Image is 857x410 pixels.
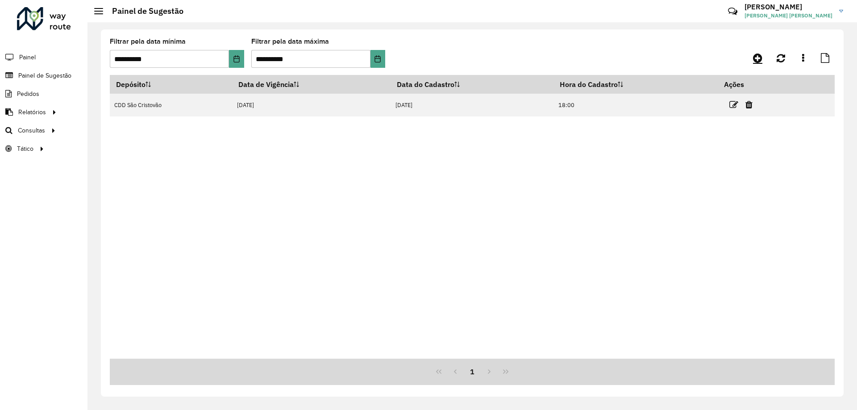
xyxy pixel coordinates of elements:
td: [DATE] [391,94,554,116]
h2: Painel de Sugestão [103,6,183,16]
td: CDD São Cristovão [110,94,233,116]
th: Depósito [110,75,233,94]
button: Choose Date [229,50,244,68]
span: [PERSON_NAME] [PERSON_NAME] [745,12,832,20]
span: Tático [17,144,33,153]
label: Filtrar pela data mínima [110,36,186,47]
span: Painel [19,53,36,62]
th: Data de Vigência [233,75,391,94]
th: Ações [718,75,771,94]
h3: [PERSON_NAME] [745,3,832,11]
span: Relatórios [18,108,46,117]
a: Excluir [745,99,753,111]
span: Painel de Sugestão [18,71,71,80]
span: Consultas [18,126,45,135]
button: 1 [464,363,481,380]
td: 18:00 [554,94,718,116]
label: Filtrar pela data máxima [251,36,329,47]
a: Editar [729,99,738,111]
th: Hora do Cadastro [554,75,718,94]
span: Pedidos [17,89,39,99]
a: Contato Rápido [723,2,742,21]
th: Data do Cadastro [391,75,554,94]
td: [DATE] [233,94,391,116]
button: Choose Date [370,50,385,68]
